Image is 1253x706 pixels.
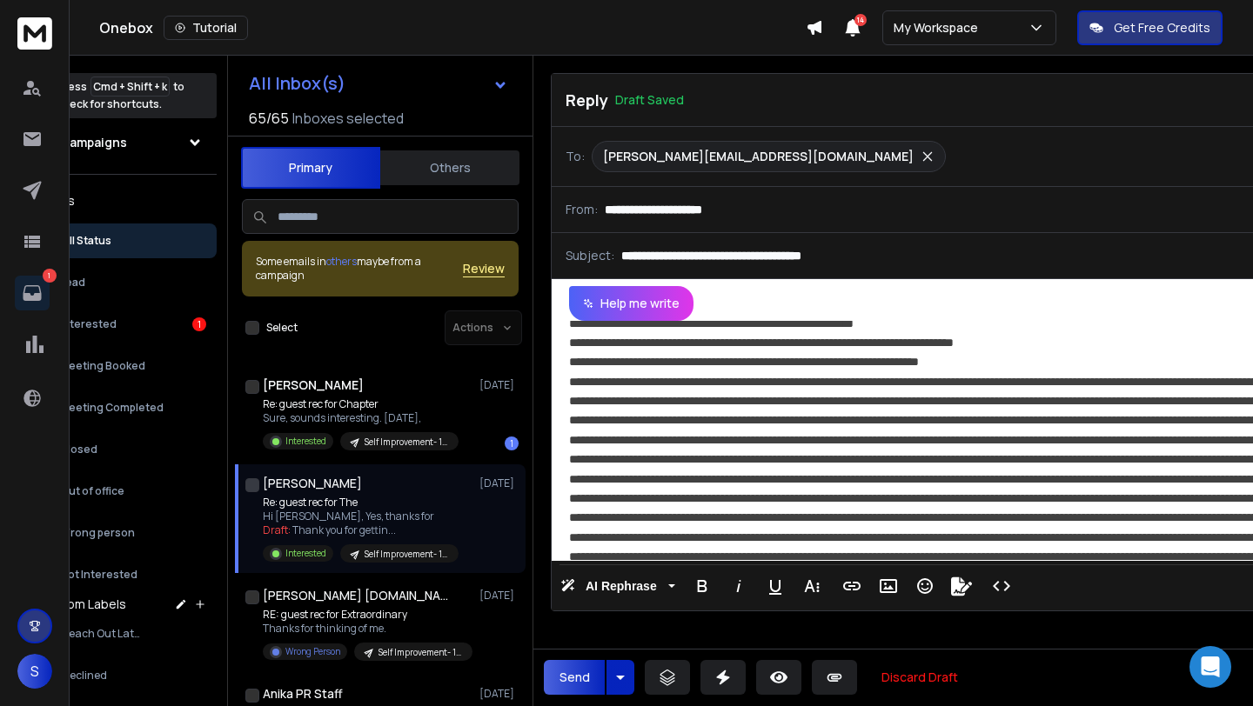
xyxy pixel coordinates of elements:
p: Self Improvement- 1k-10k [365,548,448,561]
span: AI Rephrase [582,579,660,594]
h1: [PERSON_NAME] [263,475,362,492]
p: Get Free Credits [1114,19,1210,37]
button: Lead [29,265,217,300]
h3: Filters [29,189,217,213]
button: Get Free Credits [1077,10,1223,45]
p: Hi [PERSON_NAME], Yes, thanks for [263,510,459,523]
div: 1 [505,436,519,450]
p: Out of office [60,484,124,498]
p: Press to check for shortcuts. [57,78,184,113]
p: [PERSON_NAME][EMAIL_ADDRESS][DOMAIN_NAME] [603,148,914,165]
span: Thank you for gettin ... [292,523,396,537]
p: Re: guest rec for Chapter [263,397,459,411]
p: Thanks for thinking of me. [263,622,472,636]
button: Insert Link (⌘K) [835,569,868,603]
p: Re: guest rec for The [263,496,459,510]
button: Interested1 [29,307,217,342]
button: Meeting Completed [29,390,217,425]
button: Discard Draft [868,660,972,695]
label: Select [266,321,298,335]
p: Draft Saved [615,91,684,109]
div: Open Intercom Messenger [1189,646,1231,688]
p: Meeting Booked [60,359,145,373]
div: Some emails in maybe from a campaign [256,255,463,283]
span: 65 / 65 [249,108,289,129]
button: Emoticons [908,569,941,603]
p: Sure, sounds interesting. [DATE], [263,411,459,425]
button: Help me write [569,286,694,321]
button: More Text [795,569,828,603]
span: Draft: [263,523,291,537]
p: Lead [60,276,85,290]
button: Closed [29,432,217,467]
button: All Campaigns [29,125,217,160]
button: Review [463,260,505,277]
button: Bold (⌘B) [686,569,719,603]
button: Out of office [29,474,217,509]
h1: [PERSON_NAME] [263,376,364,394]
h1: [PERSON_NAME] [DOMAIN_NAME] [263,587,454,604]
p: [DATE] [479,687,519,701]
p: [DATE] [479,476,519,490]
button: Declined [29,658,217,693]
button: S [17,654,52,689]
p: From: [566,201,598,218]
a: 1 [15,276,50,310]
button: Send [544,660,605,695]
p: Self Improvement- 1k-10k [365,436,448,449]
p: To: [566,148,585,165]
span: Declined [62,669,107,683]
button: Tutorial [164,16,248,40]
p: Reply [566,88,608,112]
button: Meeting Booked [29,349,217,383]
p: Subject: [566,247,614,264]
p: [DATE] [479,378,519,392]
button: All Inbox(s) [235,66,522,101]
p: Not Interested [60,568,137,582]
p: My Workspace [894,19,985,37]
p: Wrong Person [285,645,340,658]
p: Closed [60,443,97,456]
div: Onebox [99,16,806,40]
button: Others [380,149,519,187]
button: Primary [241,147,380,189]
button: All Status [29,223,217,258]
button: Insert Image (⌘P) [872,569,905,603]
button: Code View [985,569,1018,603]
p: [DATE] [479,589,519,603]
span: Cmd + Shift + k [90,77,170,97]
span: others [326,254,357,269]
p: Self Improvement- 1k-10k [379,646,462,659]
h3: Custom Labels [39,596,126,613]
div: 1 [192,317,206,331]
p: Interested [60,317,117,331]
p: Interested [285,435,326,448]
button: Underline (⌘U) [759,569,792,603]
button: Wrong person [29,516,217,550]
button: AI Rephrase [557,569,679,603]
button: Not Interested [29,557,217,592]
p: 1 [43,269,57,283]
h3: Inboxes selected [292,108,404,129]
p: All Status [62,234,111,248]
p: Meeting Completed [60,401,164,415]
p: Wrong person [60,526,135,540]
span: 14 [854,14,867,26]
h1: Anika PR Staff [263,685,343,703]
p: RE: guest rec for Extraordinary [263,608,472,622]
h1: All Campaigns [43,134,127,151]
button: Signature [945,569,978,603]
button: Italic (⌘I) [722,569,755,603]
span: Reach Out Later [62,627,144,641]
button: Reach Out Later [29,616,217,651]
p: Interested [285,547,326,560]
h1: All Inbox(s) [249,75,345,92]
